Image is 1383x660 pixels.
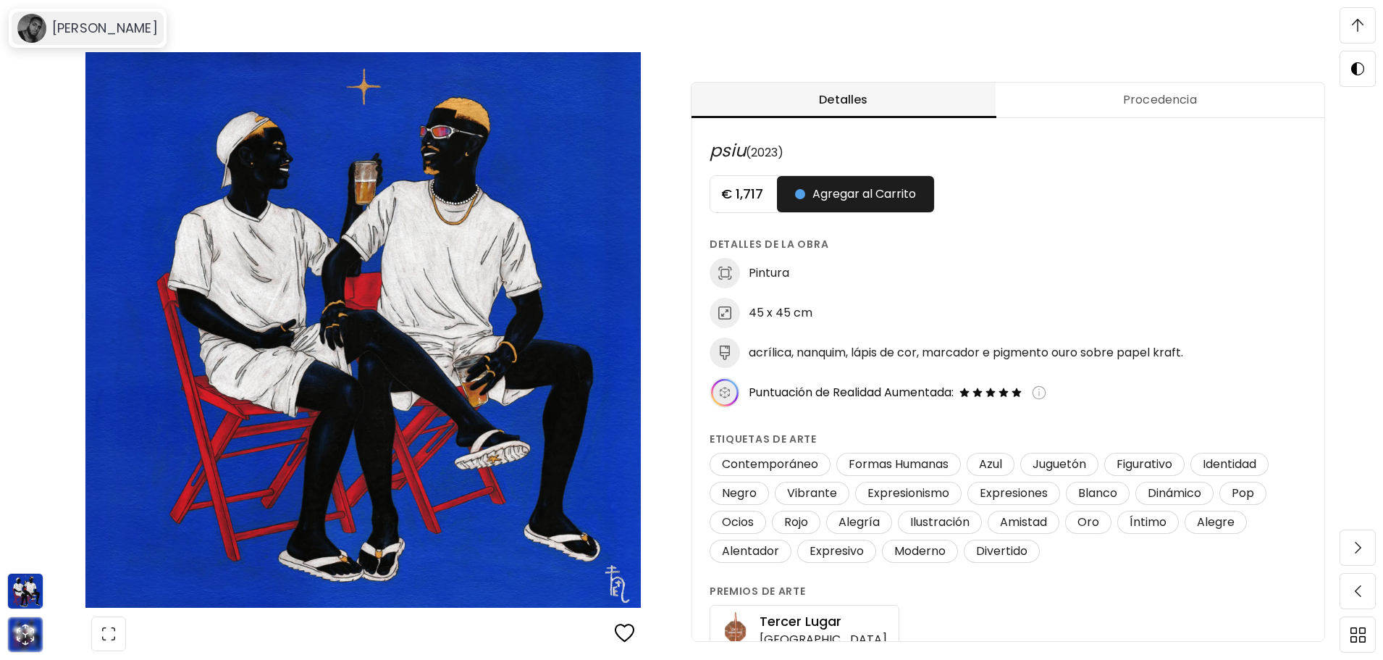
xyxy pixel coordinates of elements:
span: Amistad [991,514,1056,530]
span: Vibrante [778,485,846,501]
span: Rojo [775,514,817,530]
span: Identidad [1194,456,1265,472]
span: Agregar al Carrito [795,185,916,203]
h6: Detalles de la obra [710,236,1307,252]
span: Divertido [967,543,1036,559]
span: Íntimo [1121,514,1175,530]
h6: Pintura [749,265,789,281]
span: Juguetón [1024,456,1095,472]
button: favorites [606,614,644,653]
span: Moderno [886,543,954,559]
h6: [GEOGRAPHIC_DATA] [760,635,887,644]
h6: Premios de arte [710,583,1307,599]
div: animation [14,623,37,646]
img: discipline [710,258,740,288]
button: Agregar al Carrito [777,176,934,212]
span: Expresivo [801,543,873,559]
span: Dinámico [1139,485,1210,501]
span: Ocios [713,514,762,530]
span: Oro [1069,514,1108,530]
span: Procedencia [1004,91,1316,109]
span: Contemporáneo [713,456,827,472]
img: dimensions [710,298,740,328]
h6: [PERSON_NAME] [52,20,158,37]
span: Alegre [1188,514,1243,530]
span: Expresionismo [859,485,958,501]
img: filled-star-icon [958,386,971,399]
span: Alegría [830,514,888,530]
img: filled-star-icon [971,386,984,399]
h6: Etiquetas de arte [710,431,1307,447]
span: (2023) [746,144,783,161]
img: place_THIRD_GRAND_PRIZE [716,611,754,649]
span: Detalles [700,91,987,109]
img: info-icon [1032,385,1046,400]
span: Ilustración [901,514,978,530]
h5: Tercer Lugar [760,617,887,627]
span: psiu [710,138,746,162]
span: Formas Humanas [840,456,957,472]
span: Alentador [713,543,788,559]
span: Azul [970,456,1011,472]
h6: acrílica, nanquim, lápis de cor, marcador e pigmento ouro sobre papel kraft. [749,345,1183,361]
h6: 45 x 45 cm [749,305,812,321]
img: filled-star-icon [1010,386,1023,399]
span: Expresiones [971,485,1056,501]
img: medium [710,338,740,368]
span: Pop [1223,485,1263,501]
span: Puntuación de Realidad Aumentada: [749,385,954,401]
img: filled-star-icon [997,386,1010,399]
h5: € 1,717 [710,185,777,203]
span: Blanco [1069,485,1126,501]
img: icon [710,377,740,408]
span: Negro [713,485,765,501]
img: filled-star-icon [984,386,997,399]
span: Figurativo [1108,456,1181,472]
